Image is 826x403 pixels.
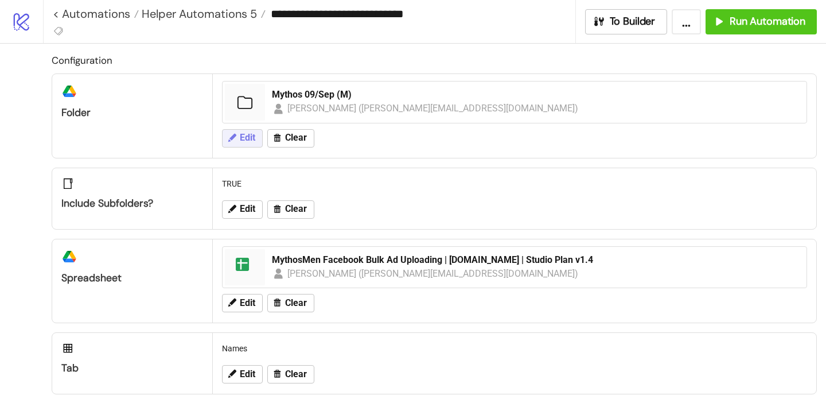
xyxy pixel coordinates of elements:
[240,133,255,143] span: Edit
[287,266,579,281] div: [PERSON_NAME] ([PERSON_NAME][EMAIL_ADDRESS][DOMAIN_NAME])
[139,8,266,20] a: Helper Automations 5
[139,6,257,21] span: Helper Automations 5
[267,294,314,312] button: Clear
[240,298,255,308] span: Edit
[222,294,263,312] button: Edit
[222,365,263,383] button: Edit
[53,8,139,20] a: < Automations
[222,200,263,219] button: Edit
[672,9,701,34] button: ...
[610,15,656,28] span: To Builder
[222,129,263,148] button: Edit
[267,200,314,219] button: Clear
[272,254,800,266] div: MythosMen Facebook Bulk Ad Uploading | [DOMAIN_NAME] | Studio Plan v1.4
[52,53,817,68] h2: Configuration
[61,362,203,375] div: Tab
[267,365,314,383] button: Clear
[240,369,255,379] span: Edit
[285,369,307,379] span: Clear
[285,133,307,143] span: Clear
[287,101,579,115] div: [PERSON_NAME] ([PERSON_NAME][EMAIL_ADDRESS][DOMAIN_NAME])
[61,106,203,119] div: Folder
[61,197,203,210] div: Include subfolders?
[217,338,812,359] div: Names
[285,204,307,214] span: Clear
[585,9,668,34] button: To Builder
[706,9,817,34] button: Run Automation
[240,204,255,214] span: Edit
[730,15,805,28] span: Run Automation
[267,129,314,148] button: Clear
[272,88,800,101] div: Mythos 09/Sep (M)
[285,298,307,308] span: Clear
[217,173,812,195] div: TRUE
[61,272,203,285] div: Spreadsheet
